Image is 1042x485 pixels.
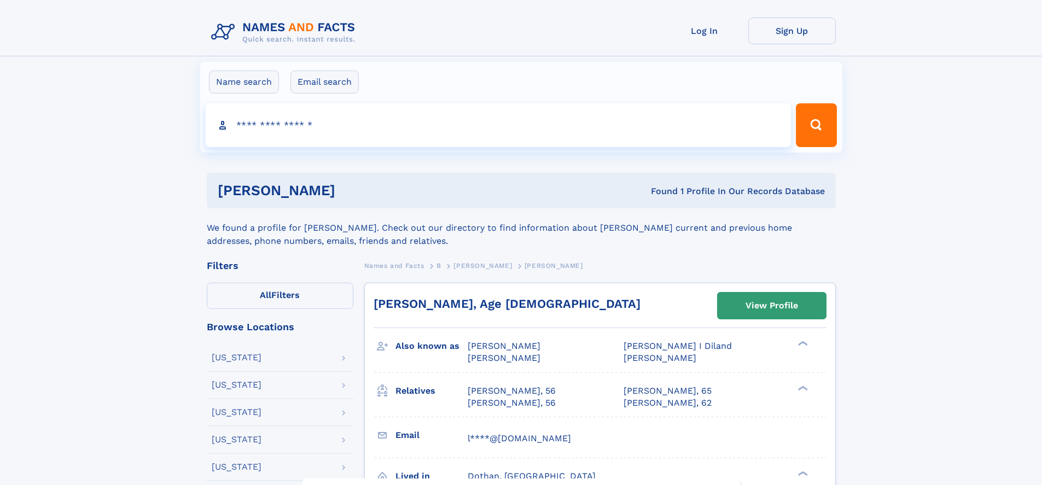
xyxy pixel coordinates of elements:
[796,103,836,147] button: Search Button
[207,208,836,248] div: We found a profile for [PERSON_NAME]. Check out our directory to find information about [PERSON_N...
[260,290,271,300] span: All
[468,385,556,397] a: [PERSON_NAME], 56
[624,341,732,351] span: [PERSON_NAME] I Diland
[212,463,261,471] div: [US_STATE]
[364,259,424,272] a: Names and Facts
[374,297,641,311] a: [PERSON_NAME], Age [DEMOGRAPHIC_DATA]
[468,471,596,481] span: Dothan, [GEOGRAPHIC_DATA]
[209,71,279,94] label: Name search
[468,397,556,409] a: [PERSON_NAME], 56
[207,17,364,47] img: Logo Names and Facts
[746,293,798,318] div: View Profile
[436,259,441,272] a: B
[207,322,353,332] div: Browse Locations
[212,353,261,362] div: [US_STATE]
[206,103,791,147] input: search input
[453,259,512,272] a: [PERSON_NAME]
[661,17,748,44] a: Log In
[795,470,808,477] div: ❯
[207,283,353,309] label: Filters
[395,337,468,355] h3: Also known as
[468,353,540,363] span: [PERSON_NAME]
[525,262,583,270] span: [PERSON_NAME]
[212,381,261,389] div: [US_STATE]
[624,353,696,363] span: [PERSON_NAME]
[453,262,512,270] span: [PERSON_NAME]
[207,261,353,271] div: Filters
[468,341,540,351] span: [PERSON_NAME]
[218,184,493,197] h1: [PERSON_NAME]
[795,384,808,391] div: ❯
[212,408,261,417] div: [US_STATE]
[395,382,468,400] h3: Relatives
[795,340,808,347] div: ❯
[395,426,468,445] h3: Email
[212,435,261,444] div: [US_STATE]
[493,185,825,197] div: Found 1 Profile In Our Records Database
[624,385,712,397] a: [PERSON_NAME], 65
[436,262,441,270] span: B
[748,17,836,44] a: Sign Up
[718,293,826,319] a: View Profile
[290,71,359,94] label: Email search
[624,397,712,409] a: [PERSON_NAME], 62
